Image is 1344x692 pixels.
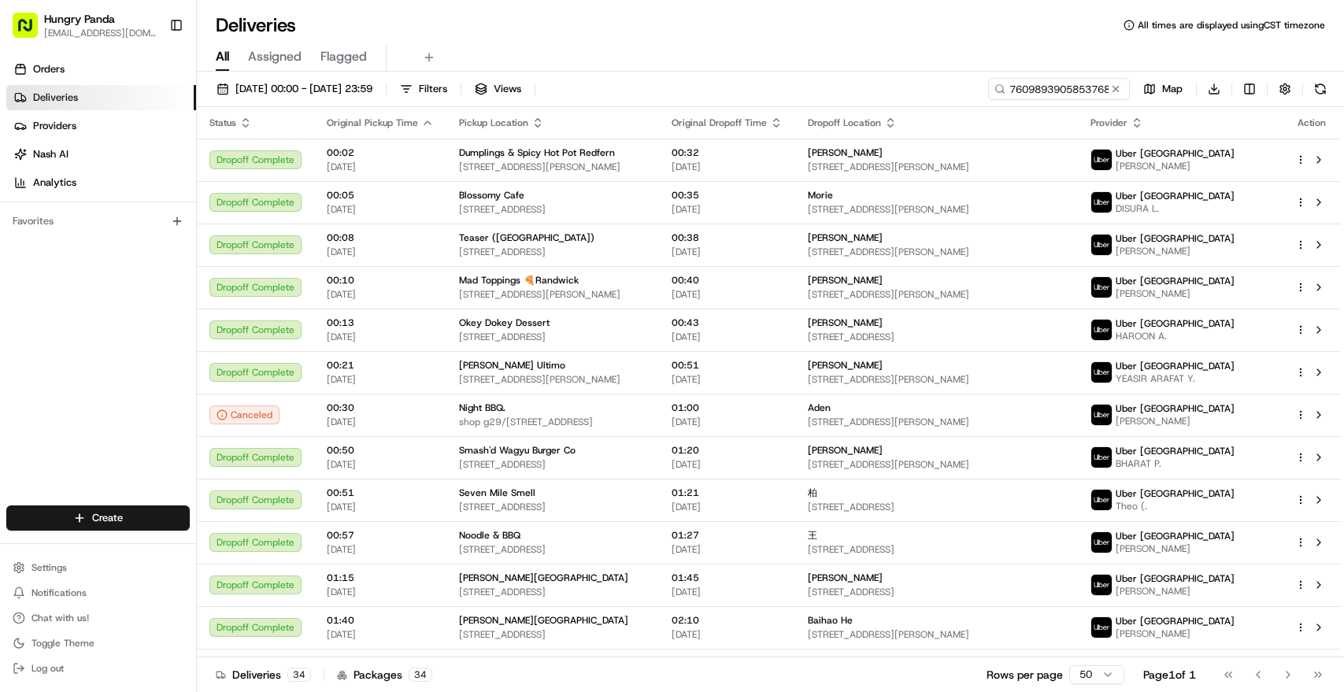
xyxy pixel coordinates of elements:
[327,231,434,244] span: 00:08
[327,572,434,584] span: 01:15
[44,11,115,27] button: Hungry Panda
[327,117,418,129] span: Original Pickup Time
[672,373,783,386] span: [DATE]
[327,402,434,414] span: 00:30
[808,586,1065,598] span: [STREET_ADDRESS]
[672,501,783,513] span: [DATE]
[459,444,576,457] span: Smash'd Wagyu Burger Co
[1116,487,1235,500] span: Uber [GEOGRAPHIC_DATA]
[672,572,783,584] span: 01:45
[1091,532,1112,553] img: uber-new-logo.jpeg
[320,47,367,66] span: Flagged
[1116,372,1235,385] span: YEASIR ARAFAT Y.
[672,543,783,556] span: [DATE]
[459,288,646,301] span: [STREET_ADDRESS][PERSON_NAME]
[808,572,883,584] span: [PERSON_NAME]
[1116,147,1235,160] span: Uber [GEOGRAPHIC_DATA]
[31,612,89,624] span: Chat with us!
[1091,490,1112,510] img: uber-new-logo.jpeg
[808,416,1065,428] span: [STREET_ADDRESS][PERSON_NAME]
[672,614,783,627] span: 02:10
[327,614,434,627] span: 01:40
[459,373,646,386] span: [STREET_ADDRESS][PERSON_NAME]
[327,501,434,513] span: [DATE]
[6,582,190,604] button: Notifications
[6,85,196,110] a: Deliveries
[672,189,783,202] span: 00:35
[327,529,434,542] span: 00:57
[808,487,817,499] span: 柏
[459,614,628,627] span: [PERSON_NAME][GEOGRAPHIC_DATA]
[808,189,833,202] span: Morie
[672,458,783,471] span: [DATE]
[33,119,76,133] span: Providers
[1091,405,1112,425] img: uber-new-logo.jpeg
[216,47,229,66] span: All
[209,117,236,129] span: Status
[988,78,1130,100] input: Type to search
[6,142,196,167] a: Nash AI
[327,331,434,343] span: [DATE]
[1091,192,1112,213] img: uber-new-logo.jpeg
[327,146,434,159] span: 00:02
[1091,362,1112,383] img: uber-new-logo.jpeg
[235,82,372,96] span: [DATE] 00:00 - [DATE] 23:59
[1295,117,1328,129] div: Action
[672,316,783,329] span: 00:43
[248,47,302,66] span: Assigned
[327,316,434,329] span: 00:13
[672,231,783,244] span: 00:38
[459,203,646,216] span: [STREET_ADDRESS]
[327,487,434,499] span: 00:51
[672,359,783,372] span: 00:51
[31,662,64,675] span: Log out
[209,405,280,424] button: Canceled
[459,359,565,372] span: [PERSON_NAME] Ultimo
[327,161,434,173] span: [DATE]
[6,113,196,139] a: Providers
[459,529,520,542] span: Noodle & BBQ
[459,117,528,129] span: Pickup Location
[672,416,783,428] span: [DATE]
[1138,19,1325,31] span: All times are displayed using CST timezone
[808,331,1065,343] span: [STREET_ADDRESS]
[1143,667,1196,683] div: Page 1 of 1
[459,161,646,173] span: [STREET_ADDRESS][PERSON_NAME]
[327,416,434,428] span: [DATE]
[6,557,190,579] button: Settings
[1116,160,1235,172] span: [PERSON_NAME]
[808,161,1065,173] span: [STREET_ADDRESS][PERSON_NAME]
[1116,530,1235,542] span: Uber [GEOGRAPHIC_DATA]
[327,288,434,301] span: [DATE]
[209,78,380,100] button: [DATE] 00:00 - [DATE] 23:59
[459,246,646,258] span: [STREET_ADDRESS]
[1116,275,1235,287] span: Uber [GEOGRAPHIC_DATA]
[672,246,783,258] span: [DATE]
[327,274,434,287] span: 00:10
[459,146,615,159] span: Dumplings & Spicy Hot Pot Redfern
[6,170,196,195] a: Analytics
[672,444,783,457] span: 01:20
[1116,317,1235,330] span: Uber [GEOGRAPHIC_DATA]
[327,359,434,372] span: 00:21
[327,543,434,556] span: [DATE]
[1116,457,1235,470] span: BHARAT P.
[459,331,646,343] span: [STREET_ADDRESS]
[6,57,196,82] a: Orders
[6,657,190,679] button: Log out
[1116,445,1235,457] span: Uber [GEOGRAPHIC_DATA]
[672,331,783,343] span: [DATE]
[1136,78,1190,100] button: Map
[44,27,157,39] button: [EMAIL_ADDRESS][DOMAIN_NAME]
[327,458,434,471] span: [DATE]
[672,161,783,173] span: [DATE]
[1162,82,1183,96] span: Map
[1116,287,1235,300] span: [PERSON_NAME]
[808,359,883,372] span: [PERSON_NAME]
[672,203,783,216] span: [DATE]
[459,501,646,513] span: [STREET_ADDRESS]
[327,373,434,386] span: [DATE]
[808,614,853,627] span: Baihao He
